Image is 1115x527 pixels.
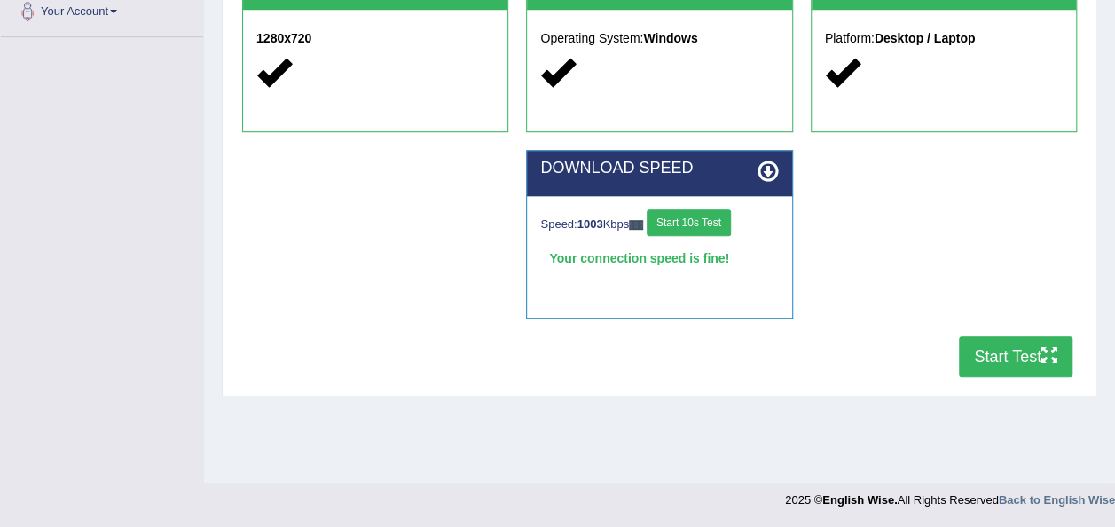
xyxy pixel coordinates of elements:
[959,336,1072,377] button: Start Test
[999,493,1115,507] a: Back to English Wise
[577,217,603,231] strong: 1003
[629,220,643,230] img: ajax-loader-fb-connection.gif
[822,493,897,507] strong: English Wise.
[647,209,731,236] button: Start 10s Test
[540,209,778,240] div: Speed: Kbps
[875,31,976,45] strong: Desktop / Laptop
[540,32,778,45] h5: Operating System:
[643,31,697,45] strong: Windows
[785,483,1115,508] div: 2025 © All Rights Reserved
[540,245,778,271] div: Your connection speed is fine!
[825,32,1063,45] h5: Platform:
[540,160,778,177] h2: DOWNLOAD SPEED
[256,31,311,45] strong: 1280x720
